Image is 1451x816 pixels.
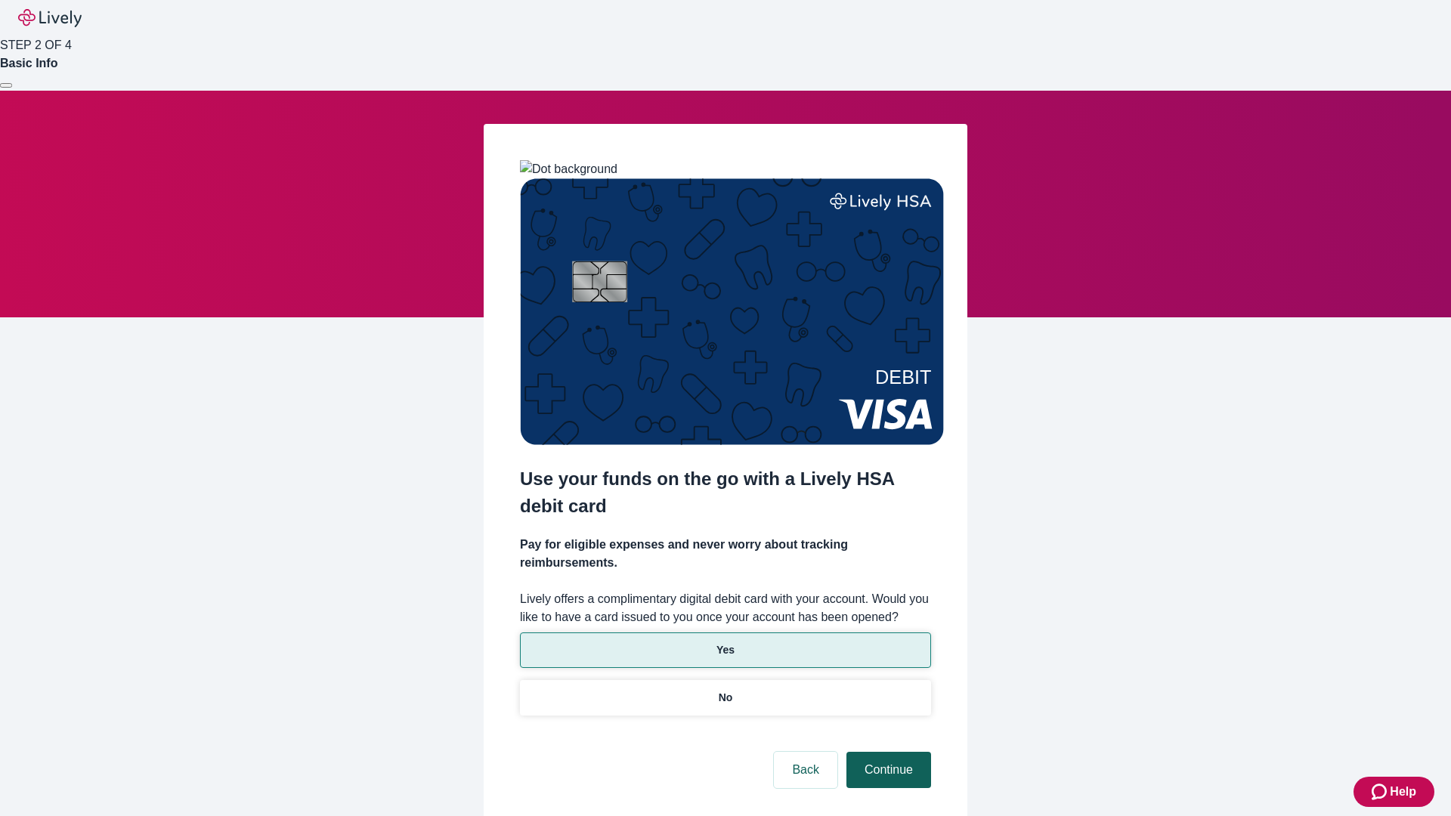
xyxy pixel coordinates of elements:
[846,752,931,788] button: Continue
[520,680,931,716] button: No
[520,590,931,626] label: Lively offers a complimentary digital debit card with your account. Would you like to have a card...
[520,160,617,178] img: Dot background
[1354,777,1434,807] button: Zendesk support iconHelp
[716,642,735,658] p: Yes
[719,690,733,706] p: No
[520,632,931,668] button: Yes
[520,465,931,520] h2: Use your funds on the go with a Lively HSA debit card
[1372,783,1390,801] svg: Zendesk support icon
[1390,783,1416,801] span: Help
[520,536,931,572] h4: Pay for eligible expenses and never worry about tracking reimbursements.
[18,9,82,27] img: Lively
[520,178,944,445] img: Debit card
[774,752,837,788] button: Back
